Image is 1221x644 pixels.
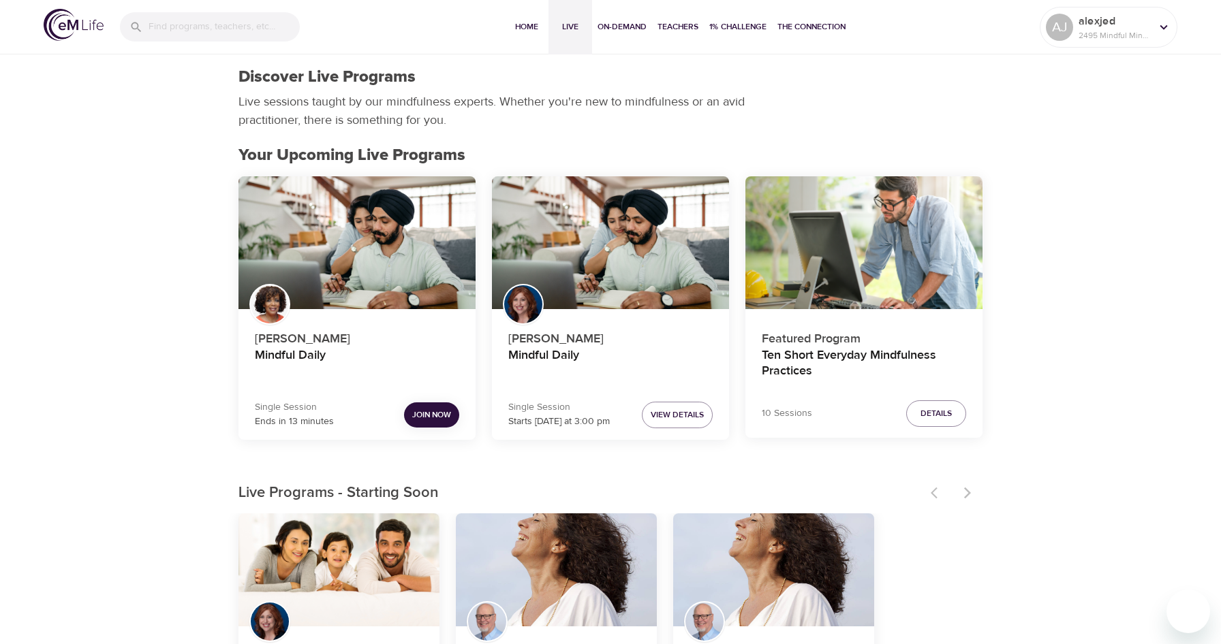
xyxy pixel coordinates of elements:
p: Single Session [255,400,334,415]
span: 1% Challenge [709,20,767,34]
span: On-Demand [598,20,647,34]
span: The Connection [777,20,846,34]
img: logo [44,9,104,41]
iframe: Button to launch messaging window [1166,590,1210,633]
p: Featured Program [762,324,966,348]
p: Single Session [508,400,610,415]
div: AJ [1046,14,1073,41]
input: Find programs, teachers, etc... [149,12,300,42]
span: Details [921,406,952,421]
p: Ends in 13 minutes [255,415,334,429]
p: Live sessions taught by our mindfulness experts. Whether you're new to mindfulness or an avid pra... [238,93,749,129]
button: Mindful Daily [492,176,729,310]
p: Live Programs - Starting Soon [238,482,923,504]
span: Teachers [658,20,698,34]
h4: Mindful Daily [255,348,459,381]
p: Starts [DATE] at 3:00 pm [508,415,610,429]
button: Thoughts are Not Facts [456,513,657,626]
span: Live [554,20,587,34]
button: Details [906,400,966,427]
span: Join Now [412,408,451,422]
button: Mindfulness-Based Cognitive Training (MBCT) [238,513,439,626]
button: Thoughts are Not Facts [673,513,874,626]
h4: Mindful Daily [508,348,713,381]
p: 2495 Mindful Minutes [1079,29,1151,42]
p: [PERSON_NAME] [255,324,459,348]
button: Join Now [404,402,459,428]
h2: Your Upcoming Live Programs [238,146,983,165]
p: alexjed [1079,13,1151,29]
button: View Details [642,402,713,428]
p: 10 Sessions [762,406,812,421]
button: Mindful Daily [238,176,476,310]
span: View Details [651,408,704,422]
p: [PERSON_NAME] [508,324,713,348]
button: Ten Short Everyday Mindfulness Practices [745,176,983,310]
span: Home [510,20,543,34]
h4: Ten Short Everyday Mindfulness Practices [762,348,966,381]
h1: Discover Live Programs [238,67,416,87]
